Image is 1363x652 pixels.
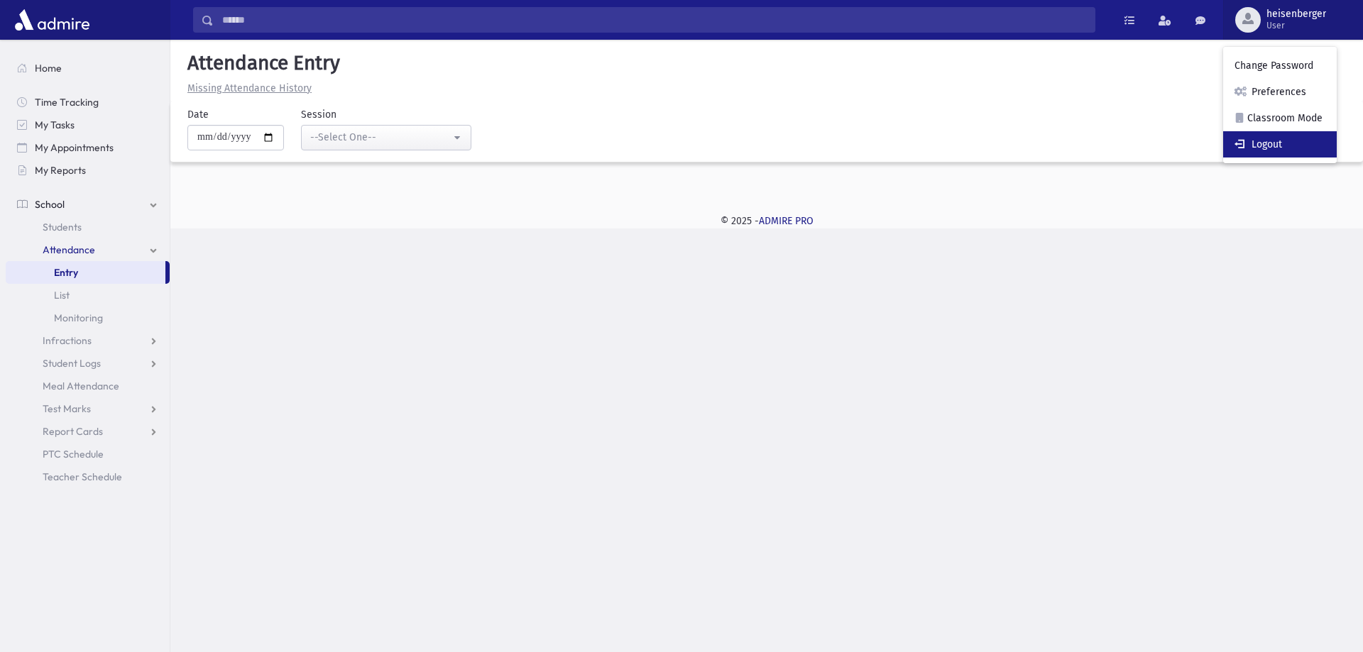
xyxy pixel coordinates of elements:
[1223,79,1337,105] a: Preferences
[6,375,170,397] a: Meal Attendance
[6,114,170,136] a: My Tasks
[35,164,86,177] span: My Reports
[6,57,170,79] a: Home
[43,357,101,370] span: Student Logs
[43,380,119,392] span: Meal Attendance
[6,136,170,159] a: My Appointments
[54,311,103,324] span: Monitoring
[1223,131,1337,158] a: Logout
[6,284,170,306] a: List
[187,107,209,122] label: Date
[35,141,114,154] span: My Appointments
[43,334,92,347] span: Infractions
[187,82,312,94] u: Missing Attendance History
[214,7,1095,33] input: Search
[35,62,62,74] span: Home
[6,159,170,182] a: My Reports
[310,130,451,145] div: --Select One--
[6,261,165,284] a: Entry
[1223,105,1337,131] a: Classroom Mode
[182,82,312,94] a: Missing Attendance History
[6,193,170,216] a: School
[6,397,170,420] a: Test Marks
[301,107,336,122] label: Session
[182,51,1352,75] h5: Attendance Entry
[54,266,78,279] span: Entry
[43,221,82,233] span: Students
[43,402,91,415] span: Test Marks
[35,198,65,211] span: School
[35,96,99,109] span: Time Tracking
[1266,20,1326,31] span: User
[6,238,170,261] a: Attendance
[1266,9,1326,20] span: heisenberger
[11,6,93,34] img: AdmirePro
[43,243,95,256] span: Attendance
[6,91,170,114] a: Time Tracking
[6,420,170,443] a: Report Cards
[43,448,104,460] span: PTC Schedule
[35,118,75,131] span: My Tasks
[1223,53,1337,79] a: Change Password
[6,443,170,465] a: PTC Schedule
[759,215,814,227] a: ADMIRE PRO
[301,125,471,150] button: --Select One--
[193,214,1340,228] div: © 2025 -
[43,470,122,483] span: Teacher Schedule
[6,306,170,329] a: Monitoring
[54,289,70,302] span: List
[43,425,103,438] span: Report Cards
[6,465,170,488] a: Teacher Schedule
[6,352,170,375] a: Student Logs
[6,329,170,352] a: Infractions
[6,216,170,238] a: Students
